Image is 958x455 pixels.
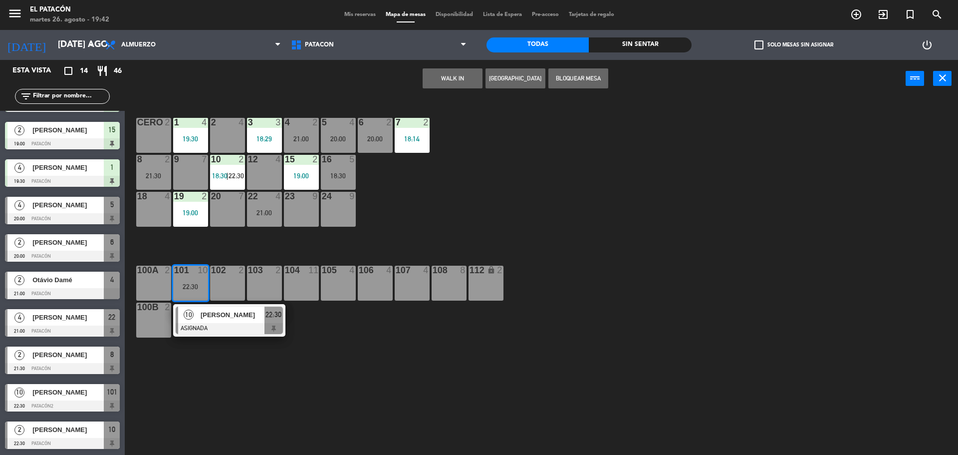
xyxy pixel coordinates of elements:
[30,15,109,25] div: martes 26. agosto - 19:42
[80,65,88,77] span: 14
[32,125,104,135] span: [PERSON_NAME]
[174,118,175,127] div: 1
[32,387,104,398] span: [PERSON_NAME]
[937,72,949,84] i: close
[564,12,619,17] span: Tarjetas de regalo
[395,135,430,142] div: 18:14
[247,209,282,216] div: 21:00
[184,310,194,320] span: 10
[32,200,104,210] span: [PERSON_NAME]
[211,266,212,275] div: 102
[5,65,72,77] div: Esta vista
[239,192,244,201] div: 7
[137,192,138,201] div: 18
[32,312,104,323] span: [PERSON_NAME]
[248,192,248,201] div: 22
[14,425,24,435] span: 2
[229,172,244,180] span: 22:30
[173,283,208,290] div: 22:30
[121,41,156,48] span: Almuerzo
[284,172,319,179] div: 19:00
[227,172,229,180] span: |
[32,350,104,360] span: [PERSON_NAME]
[275,118,281,127] div: 3
[14,200,24,210] span: 4
[248,118,248,127] div: 3
[136,172,171,179] div: 21:30
[933,71,952,86] button: close
[423,68,482,88] button: WALK IN
[349,118,355,127] div: 4
[312,118,318,127] div: 2
[174,266,175,275] div: 101
[201,310,264,320] span: [PERSON_NAME]
[14,313,24,323] span: 4
[265,309,281,321] span: 22:30
[202,192,208,201] div: 2
[96,65,108,77] i: restaurant
[321,172,356,179] div: 18:30
[487,266,495,274] i: lock
[239,266,244,275] div: 2
[32,237,104,248] span: [PERSON_NAME]
[850,8,862,20] i: add_circle_outline
[275,155,281,164] div: 4
[165,303,171,312] div: 2
[211,155,212,164] div: 10
[174,192,175,201] div: 19
[877,8,889,20] i: exit_to_app
[211,192,212,201] div: 20
[921,39,933,51] i: power_settings_new
[754,40,833,49] label: Solo mesas sin asignar
[14,163,24,173] span: 4
[114,65,122,77] span: 46
[108,124,115,136] span: 15
[285,118,285,127] div: 4
[137,155,138,164] div: 8
[239,155,244,164] div: 2
[909,72,921,84] i: power_input
[460,266,466,275] div: 8
[173,209,208,216] div: 19:00
[931,8,943,20] i: search
[107,386,117,398] span: 101
[358,135,393,142] div: 20:00
[339,12,381,17] span: Mis reservas
[165,266,171,275] div: 2
[305,41,334,48] span: Patacón
[527,12,564,17] span: Pre-acceso
[32,275,104,285] span: Otávio Damé
[275,266,281,275] div: 2
[285,266,285,275] div: 104
[62,65,74,77] i: crop_square
[173,135,208,142] div: 19:30
[485,68,545,88] button: [GEOGRAPHIC_DATA]
[423,266,429,275] div: 4
[174,155,175,164] div: 9
[14,350,24,360] span: 2
[85,39,97,51] i: arrow_drop_down
[486,37,589,52] div: Todas
[349,266,355,275] div: 4
[108,311,115,323] span: 22
[247,135,282,142] div: 18:29
[321,135,356,142] div: 20:00
[110,349,114,361] span: 8
[137,303,138,312] div: 100b
[275,192,281,201] div: 4
[285,155,285,164] div: 15
[284,135,319,142] div: 21:00
[165,192,171,201] div: 4
[248,266,248,275] div: 103
[32,425,104,435] span: [PERSON_NAME]
[239,118,244,127] div: 4
[14,388,24,398] span: 10
[202,118,208,127] div: 4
